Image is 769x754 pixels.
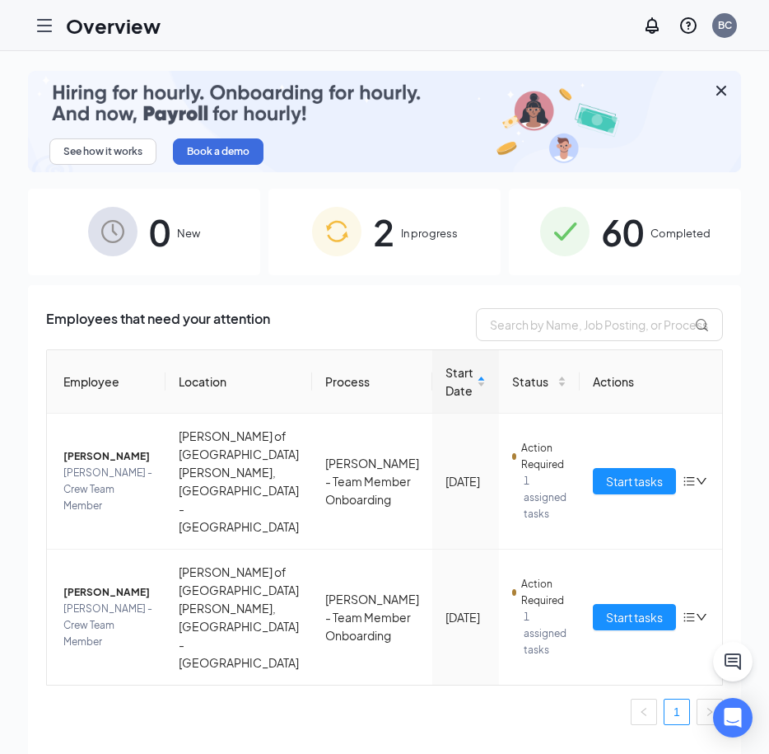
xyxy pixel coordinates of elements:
th: Actions [580,350,722,414]
a: 1 [664,700,689,724]
svg: Cross [711,81,731,101]
th: Process [312,350,432,414]
li: Previous Page [631,699,657,725]
span: 1 assigned tasks [524,473,566,522]
li: 1 [664,699,690,725]
span: bars [683,611,696,624]
span: New [177,225,200,241]
div: Open Intercom Messenger [713,698,753,738]
input: Search by Name, Job Posting, or Process [476,308,723,341]
span: In progress [401,225,458,241]
span: Start Date [445,363,473,400]
span: Start tasks [606,608,663,626]
th: Employee [47,350,165,414]
button: ChatActive [713,642,753,681]
span: 0 [149,204,170,260]
button: See how it works [49,138,156,165]
span: Employees that need your attention [46,308,270,341]
button: left [631,699,657,725]
th: Status [499,350,580,414]
svg: QuestionInfo [678,16,698,35]
button: Start tasks [593,604,676,630]
li: Next Page [697,699,723,725]
span: right [705,707,715,717]
span: bars [683,475,696,488]
td: [PERSON_NAME] - Team Member Onboarding [312,550,432,685]
button: Book a demo [173,138,263,165]
span: down [696,611,707,623]
span: 2 [373,204,394,260]
span: [PERSON_NAME] - Crew Team Member [63,601,152,650]
div: BC [718,18,732,32]
svg: ChatActive [723,652,743,672]
span: Action Required [521,576,566,609]
span: [PERSON_NAME] - Crew Team Member [63,465,152,514]
span: 60 [601,204,644,260]
h1: Overview [66,12,161,40]
span: 1 assigned tasks [524,609,566,658]
td: [PERSON_NAME] - Team Member Onboarding [312,414,432,550]
div: [DATE] [445,472,486,490]
th: Location [165,350,312,414]
span: Status [512,372,554,391]
button: Start tasks [593,468,676,494]
span: Completed [650,225,711,241]
div: [DATE] [445,608,486,626]
span: left [639,707,649,717]
span: Action Required [521,440,566,473]
img: payroll-small.gif [28,71,741,172]
td: [PERSON_NAME] of [GEOGRAPHIC_DATA][PERSON_NAME], [GEOGRAPHIC_DATA] - [GEOGRAPHIC_DATA] [165,550,312,685]
button: right [697,699,723,725]
svg: Notifications [642,16,662,35]
span: down [696,475,707,487]
td: [PERSON_NAME] of [GEOGRAPHIC_DATA][PERSON_NAME], [GEOGRAPHIC_DATA] - [GEOGRAPHIC_DATA] [165,414,312,550]
span: [PERSON_NAME] [63,584,152,601]
svg: Hamburger [35,16,54,35]
span: Start tasks [606,472,663,490]
span: [PERSON_NAME] [63,448,152,465]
